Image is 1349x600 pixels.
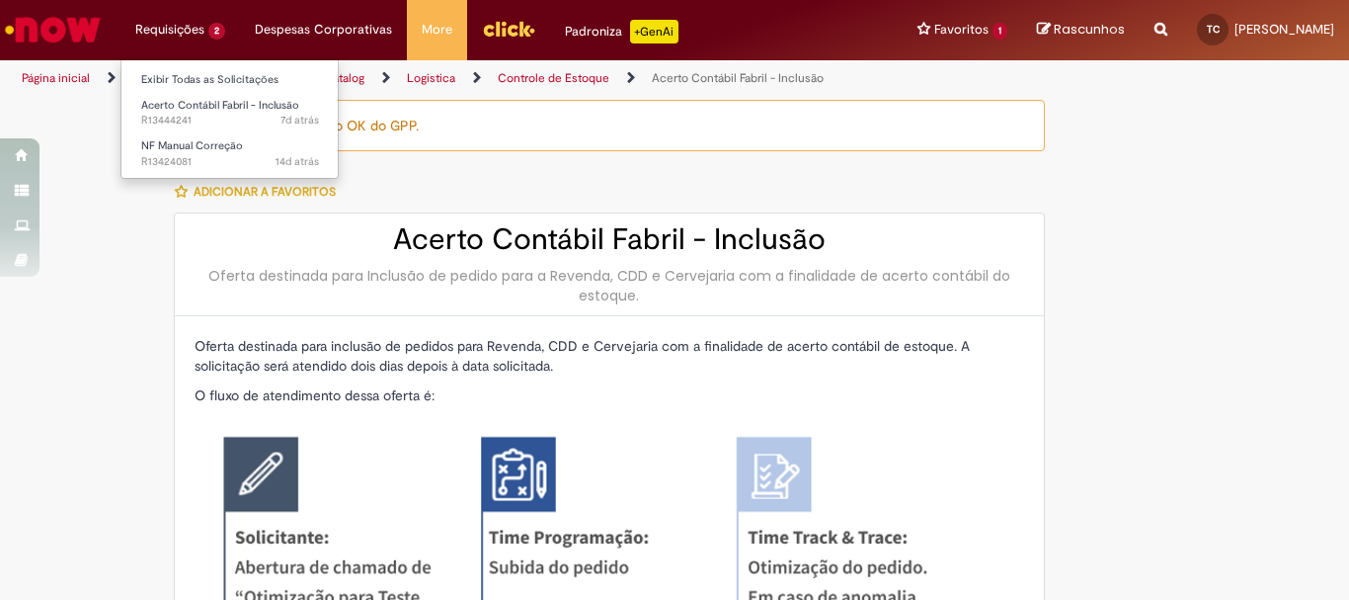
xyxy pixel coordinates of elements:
[195,266,1024,305] div: Oferta destinada para Inclusão de pedido para a Revenda, CDD e Cervejaria com a finalidade de ace...
[195,223,1024,256] h2: Acerto Contábil Fabril - Inclusão
[194,184,336,200] span: Adicionar a Favoritos
[135,20,204,40] span: Requisições
[15,60,885,97] ul: Trilhas de página
[422,20,452,40] span: More
[1234,21,1334,38] span: [PERSON_NAME]
[208,23,225,40] span: 2
[121,95,339,131] a: Aberto R13444241 : Acerto Contábil Fabril - Inclusão
[1207,23,1220,36] span: TC
[141,154,319,170] span: R13424081
[630,20,678,43] p: +GenAi
[141,138,243,153] span: NF Manual Correção
[121,135,339,172] a: Aberto R13424081 : NF Manual Correção
[280,113,319,128] span: 7d atrás
[121,69,339,91] a: Exibir Todas as Solicitações
[565,20,678,43] div: Padroniza
[255,20,392,40] span: Despesas Corporativas
[482,14,535,43] img: click_logo_yellow_360x200.png
[276,154,319,169] time: 18/08/2025 10:47:54
[1054,20,1125,39] span: Rascunhos
[498,70,609,86] a: Controle de Estoque
[141,113,319,129] span: R13444241
[141,98,299,113] span: Acerto Contábil Fabril - Inclusão
[2,10,104,49] img: ServiceNow
[1037,21,1125,40] a: Rascunhos
[22,70,90,86] a: Página inicial
[195,336,1024,376] p: Oferta destinada para inclusão de pedidos para Revenda, CDD e Cervejaria com a finalidade de acer...
[652,70,824,86] a: Acerto Contábil Fabril - Inclusão
[934,20,989,40] span: Favoritos
[174,100,1045,151] div: Obrigatório anexo com o OK do GPP.
[280,113,319,128] time: 25/08/2025 13:26:27
[195,386,1024,405] p: O fluxo de atendimento dessa oferta é:
[120,59,339,179] ul: Requisições
[407,70,455,86] a: Logistica
[276,154,319,169] span: 14d atrás
[174,171,347,213] button: Adicionar a Favoritos
[992,23,1007,40] span: 1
